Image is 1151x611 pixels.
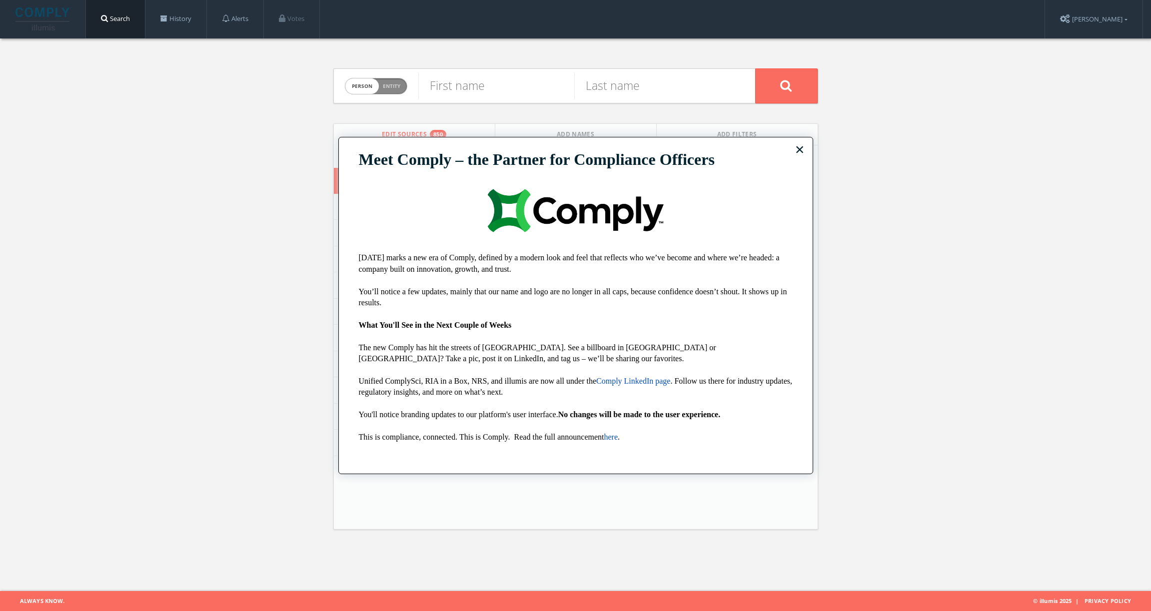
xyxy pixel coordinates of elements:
[359,321,512,329] strong: What You'll See in the Next Couple of Weeks
[1085,597,1131,605] a: Privacy Policy
[359,410,558,419] span: You'll notice branding updates to our platform's user interface.
[382,130,427,141] span: Edit Sources
[359,433,604,441] span: This is compliance, connected. This is Comply. Read the full announcement
[15,7,71,30] img: illumis
[345,78,379,94] span: person
[383,82,400,90] span: Entity
[604,433,618,441] a: here
[596,377,670,385] a: Comply LinkedIn page
[1033,591,1144,611] span: © illumis 2025
[557,130,594,141] span: Add Names
[717,130,757,141] span: Add Filters
[359,150,793,169] p: Meet Comply – the Partner for Compliance Officers
[558,410,721,419] strong: No changes will be made to the user experience.
[359,252,793,275] p: [DATE] marks a new era of Comply, defined by a modern look and feel that reflects who we’ve becom...
[359,377,597,385] span: Unified ComplySci, RIA in a Box, NRS, and illumis are now all under the
[618,433,620,441] span: .
[1072,597,1083,605] span: |
[359,342,793,365] p: The new Comply has hit the streets of [GEOGRAPHIC_DATA]. See a billboard in [GEOGRAPHIC_DATA] or ...
[359,286,793,309] p: You’ll notice a few updates, mainly that our name and logo are no longer in all caps, because con...
[430,130,446,139] div: 850
[7,591,64,611] span: Always Know.
[795,141,805,157] button: Close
